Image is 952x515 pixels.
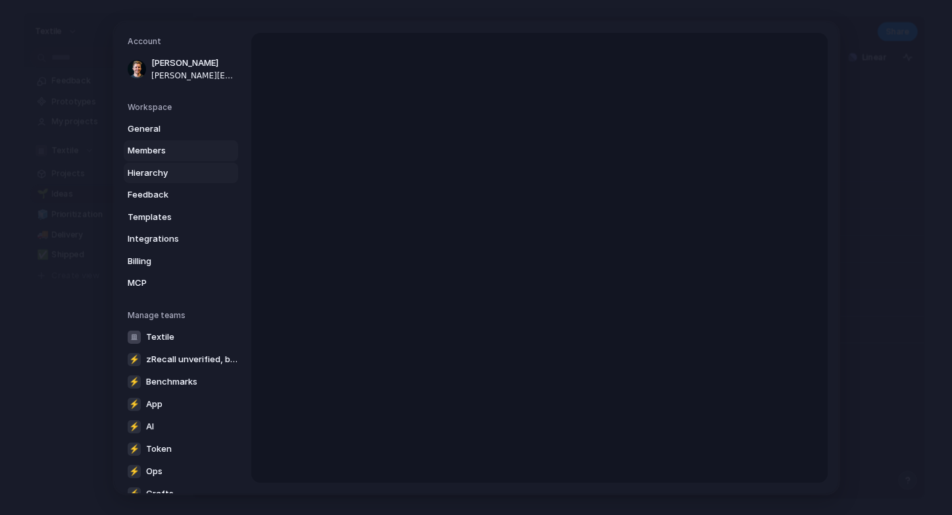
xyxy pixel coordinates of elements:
[146,375,197,388] span: Benchmarks
[124,348,245,369] a: ⚡zRecall unverified, backlog, canceled
[124,184,238,205] a: Feedback
[124,118,238,139] a: General
[124,416,245,437] a: ⚡AI
[124,229,238,250] a: Integrations
[151,57,236,70] span: [PERSON_NAME]
[128,101,238,113] h5: Workspace
[128,309,238,321] h5: Manage teams
[146,420,154,433] span: AI
[128,232,212,246] span: Integrations
[124,393,245,414] a: ⚡App
[128,352,141,366] div: ⚡
[146,397,163,410] span: App
[151,69,236,81] span: [PERSON_NAME][EMAIL_ADDRESS][DOMAIN_NAME]
[128,487,141,500] div: ⚡
[124,460,245,481] a: ⚡Ops
[128,254,212,267] span: Billing
[128,122,212,135] span: General
[124,326,245,347] a: Textile
[128,144,212,157] span: Members
[124,438,245,459] a: ⚡Token
[146,464,163,477] span: Ops
[124,273,238,294] a: MCP
[146,352,241,366] span: zRecall unverified, backlog, canceled
[128,464,141,477] div: ⚡
[124,53,238,86] a: [PERSON_NAME][PERSON_NAME][EMAIL_ADDRESS][DOMAIN_NAME]
[128,420,141,433] div: ⚡
[128,397,141,410] div: ⚡
[124,483,245,504] a: ⚡Crafts
[128,188,212,202] span: Feedback
[124,206,238,227] a: Templates
[128,375,141,388] div: ⚡
[124,371,245,392] a: ⚡Benchmarks
[128,36,238,47] h5: Account
[128,442,141,455] div: ⚡
[146,442,172,455] span: Token
[128,210,212,223] span: Templates
[124,162,238,183] a: Hierarchy
[146,330,174,343] span: Textile
[124,140,238,161] a: Members
[128,166,212,179] span: Hierarchy
[146,487,174,500] span: Crafts
[128,277,212,290] span: MCP
[124,250,238,271] a: Billing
